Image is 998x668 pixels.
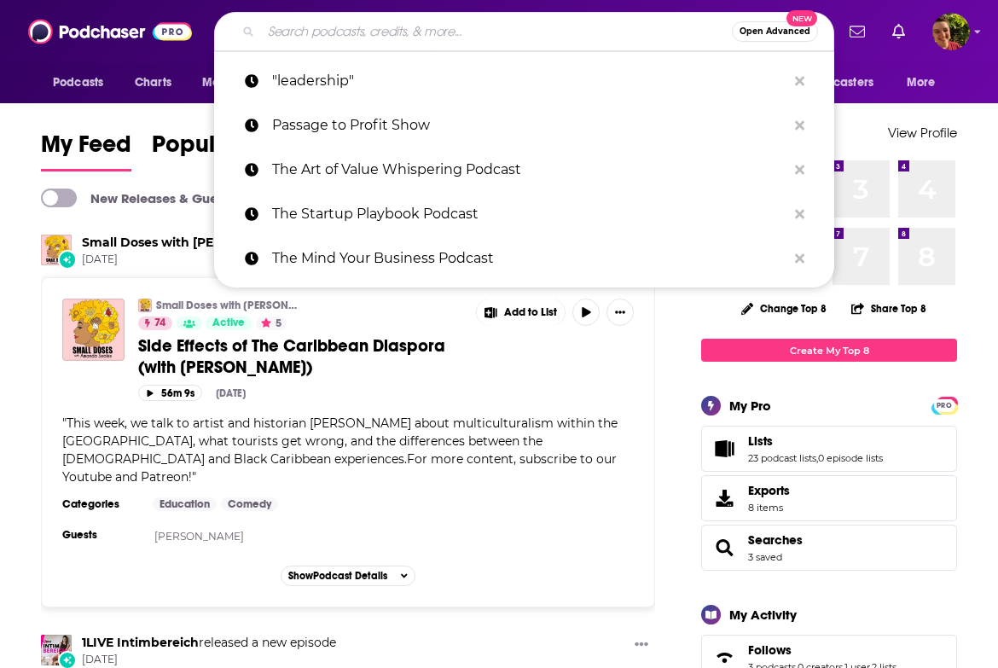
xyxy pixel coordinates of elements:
button: Show profile menu [932,13,970,50]
span: PRO [934,399,954,412]
img: Side Effects of The Caribbean Diaspora (with Fiona Compton) [62,299,125,361]
span: [DATE] [82,253,434,267]
img: User Profile [932,13,970,50]
a: The Mind Your Business Podcast [214,236,834,281]
button: Show More Button [606,299,634,326]
a: Popular Feed [152,130,297,171]
a: Charts [124,67,182,99]
p: "leadership" [272,59,786,103]
p: The Mind Your Business Podcast [272,236,786,281]
h3: released a new episode [82,235,434,251]
span: Follows [748,642,792,658]
a: Show notifications dropdown [885,17,912,46]
span: Monitoring [202,71,263,95]
span: Side Effects of The Caribbean Diaspora (with [PERSON_NAME]) [138,335,445,378]
a: Podchaser - Follow, Share and Rate Podcasts [28,15,192,48]
span: Active [212,315,245,332]
a: PRO [934,398,954,411]
span: Exports [748,483,790,498]
a: Lists [748,433,883,449]
button: open menu [41,67,125,99]
a: New Releases & Guests Only [41,189,265,207]
span: " " [62,415,618,485]
span: Exports [707,486,741,510]
span: Lists [748,433,773,449]
span: My Feed [41,130,131,169]
button: Show More Button [628,635,655,656]
button: 5 [256,317,287,330]
h3: Categories [62,497,139,511]
button: open menu [895,67,957,99]
a: Create My Top 8 [701,339,957,362]
a: Small Doses with Amanda Seales [82,235,297,250]
img: Small Doses with Amanda Seales [138,299,152,312]
div: New Episode [58,250,77,269]
button: Change Top 8 [731,298,837,319]
span: Open Advanced [740,27,810,36]
span: 74 [154,315,165,332]
span: Lists [701,426,957,472]
a: Comedy [221,497,278,511]
div: My Activity [729,607,797,623]
span: This week, we talk to artist and historian [PERSON_NAME] about multiculturalism within the [GEOGR... [62,415,618,485]
a: My Feed [41,130,131,171]
a: Passage to Profit Show [214,103,834,148]
button: Share Top 8 [850,292,927,325]
a: Show notifications dropdown [843,17,872,46]
span: [DATE] [82,653,336,667]
a: [PERSON_NAME] [154,530,244,543]
button: open menu [190,67,285,99]
a: "leadership" [214,59,834,103]
p: Passage to Profit Show [272,103,786,148]
button: Show More Button [477,299,566,326]
a: 3 saved [748,551,782,563]
a: The Art of Value Whispering Podcast [214,148,834,192]
span: More [907,71,936,95]
a: The Startup Playbook Podcast [214,192,834,236]
h3: Guests [62,528,139,542]
span: Popular Feed [152,130,297,169]
p: The Art of Value Whispering Podcast [272,148,786,192]
img: Small Doses with Amanda Seales [41,235,72,265]
div: [DATE] [216,387,246,399]
a: Exports [701,475,957,521]
span: , [816,452,818,464]
a: Searches [748,532,803,548]
a: 23 podcast lists [748,452,816,464]
a: Follows [748,642,896,658]
a: Side Effects of The Caribbean Diaspora (with [PERSON_NAME]) [138,335,463,378]
button: Open AdvancedNew [732,21,818,42]
div: My Pro [729,398,771,414]
span: Podcasts [53,71,103,95]
a: 0 episode lists [818,452,883,464]
span: New [786,10,817,26]
a: Active [206,317,252,330]
a: Education [153,497,217,511]
span: Show Podcast Details [288,570,387,582]
input: Search podcasts, credits, & more... [261,18,732,45]
div: Search podcasts, credits, & more... [214,12,834,51]
span: Add to List [504,306,557,319]
a: Small Doses with [PERSON_NAME] [156,299,297,312]
button: open menu [780,67,898,99]
a: Lists [707,437,741,461]
span: Charts [135,71,171,95]
a: 74 [138,317,172,330]
a: View Profile [888,125,957,141]
span: Searches [701,525,957,571]
span: 8 items [748,502,790,514]
p: The Startup Playbook Podcast [272,192,786,236]
h3: released a new episode [82,635,336,651]
button: 56m 9s [138,385,202,401]
img: 1LIVE Intimbereich [41,635,72,665]
button: ShowPodcast Details [281,566,415,586]
span: Logged in as Marz [932,13,970,50]
a: 1LIVE Intimbereich [82,635,199,650]
a: Searches [707,536,741,560]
